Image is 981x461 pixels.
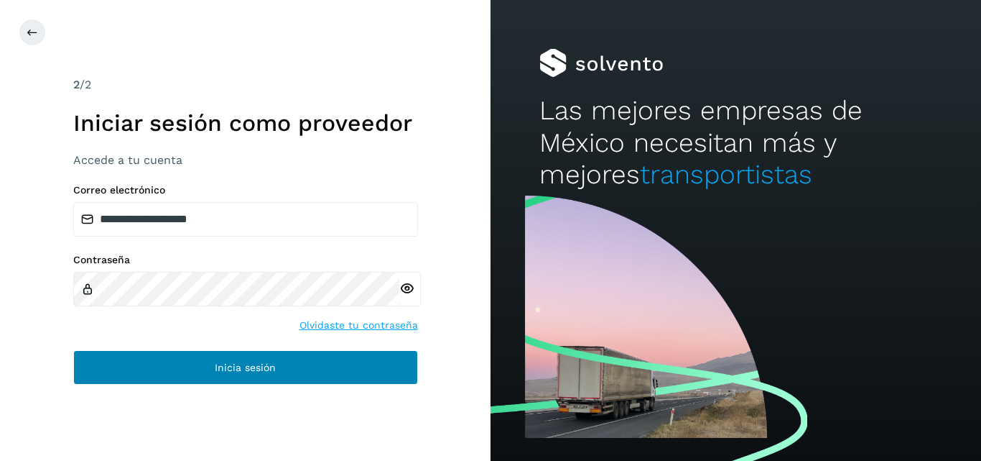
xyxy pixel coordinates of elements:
h2: Las mejores empresas de México necesitan más y mejores [539,95,931,191]
label: Contraseña [73,254,418,266]
h3: Accede a tu cuenta [73,153,418,167]
a: Olvidaste tu contraseña [299,318,418,333]
label: Correo electrónico [73,184,418,196]
span: 2 [73,78,80,91]
span: Inicia sesión [215,362,276,373]
span: transportistas [640,159,812,190]
h1: Iniciar sesión como proveedor [73,109,418,137]
div: /2 [73,76,418,93]
button: Inicia sesión [73,350,418,385]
